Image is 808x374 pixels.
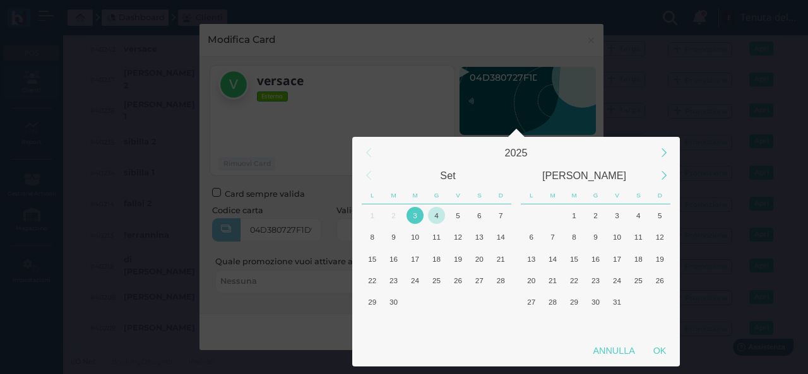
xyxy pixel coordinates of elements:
div: Sabato, Ottobre 11 [627,226,649,248]
div: Domenica, Settembre 28 [490,269,511,291]
div: 9 [385,228,402,245]
div: Ottobre [516,164,653,187]
div: 3 [609,207,626,224]
div: Martedì, Novembre 4 [542,313,564,334]
div: Venerdì, Ottobre 3 [606,204,627,226]
div: 16 [587,250,604,267]
div: 8 [566,228,583,245]
div: Mercoledì, Settembre 24 [405,269,426,291]
div: 28 [544,293,561,310]
div: 2 [385,207,402,224]
div: 27 [523,293,540,310]
div: Domenica, Ottobre 5 [490,291,511,313]
div: Lunedì, Novembre 3 [521,313,542,334]
div: Giovedì, Novembre 6 [585,313,607,334]
div: Sabato, Ottobre 25 [627,269,649,291]
div: 1 [364,207,381,224]
div: Lunedì, Ottobre 6 [521,226,542,248]
div: Mercoledì, Novembre 5 [564,313,585,334]
div: Martedì, Ottobre 7 [542,226,564,248]
div: 23 [385,272,402,289]
div: 7 [492,207,509,224]
div: Domenica, Settembre 14 [490,226,511,248]
div: 21 [544,272,561,289]
div: 6 [471,207,488,224]
div: Lunedì, Settembre 29 [521,204,542,226]
div: Lunedì [521,187,542,204]
div: Domenica [649,187,670,204]
div: Giovedì, Settembre 4 [426,204,448,226]
div: Giovedì, Ottobre 16 [585,248,607,269]
div: Domenica [490,187,511,204]
div: 24 [609,272,626,289]
div: Mercoledì, Ottobre 22 [564,269,585,291]
div: Venerdì [607,187,628,204]
div: Venerdì, Ottobre 10 [606,226,627,248]
div: Sabato, Ottobre 18 [627,248,649,269]
div: 31 [609,293,626,310]
div: 2025 [380,141,653,164]
div: Martedì, Settembre 30 [542,204,564,226]
div: Previous Year [355,139,382,167]
div: Martedì, Ottobre 21 [542,269,564,291]
div: 26 [449,272,466,289]
div: Martedì, Ottobre 14 [542,248,564,269]
div: 14 [544,250,561,267]
div: Venerdì, Settembre 5 [447,204,468,226]
div: 19 [651,250,668,267]
div: Venerdì, Settembre 12 [447,226,468,248]
div: 20 [523,272,540,289]
div: 8 [364,228,381,245]
div: 16 [385,250,402,267]
div: 5 [651,207,668,224]
div: Domenica, Novembre 9 [649,313,670,334]
div: 4 [630,207,647,224]
div: Domenica, Settembre 21 [490,248,511,269]
div: 6 [523,228,540,245]
div: Giovedì, Ottobre 23 [585,269,607,291]
div: Annulla [584,339,644,362]
div: Mercoledì, Settembre 17 [405,248,426,269]
div: Martedì, Ottobre 28 [542,291,564,313]
div: Mercoledì, Ottobre 29 [564,291,585,313]
div: 15 [364,250,381,267]
div: Mercoledì, Settembre 10 [405,226,426,248]
div: Lunedì, Settembre 15 [362,248,383,269]
div: Lunedì, Settembre 29 [362,291,383,313]
div: Giovedì, Ottobre 9 [585,226,607,248]
div: Mercoledì [405,187,426,204]
div: Venerdì, Novembre 7 [606,313,627,334]
div: Venerdì, Ottobre 31 [606,291,627,313]
div: Giovedì, Ottobre 2 [426,291,448,313]
div: 5 [449,207,466,224]
div: Giovedì, Settembre 25 [426,269,448,291]
div: 17 [407,250,424,267]
div: Domenica, Ottobre 19 [649,248,670,269]
div: 13 [523,250,540,267]
div: Sabato, Ottobre 4 [468,291,490,313]
div: Mercoledì, Ottobre 8 [564,226,585,248]
div: 30 [385,293,402,310]
div: 18 [428,250,445,267]
div: Lunedì, Ottobre 27 [521,291,542,313]
div: Giovedì, Ottobre 9 [426,313,448,334]
div: Venerdì, Ottobre 24 [606,269,627,291]
div: 3 [407,207,424,224]
div: Sabato, Settembre 13 [468,226,490,248]
div: Sabato, Settembre 20 [468,248,490,269]
div: Sabato, Ottobre 4 [627,204,649,226]
div: Martedì, Settembre 30 [383,291,405,313]
div: 29 [566,293,583,310]
div: Sabato, Settembre 6 [468,204,490,226]
div: Martedì, Ottobre 7 [383,313,405,334]
div: 25 [428,272,445,289]
div: Lunedì, Settembre 8 [362,226,383,248]
div: 11 [428,228,445,245]
div: Lunedì, Ottobre 13 [521,248,542,269]
div: 12 [651,228,668,245]
div: Venerdì, Ottobre 3 [447,291,468,313]
div: 29 [364,293,381,310]
div: Martedì, Settembre 23 [383,269,405,291]
div: 22 [566,272,583,289]
div: Sabato, Ottobre 11 [468,313,490,334]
